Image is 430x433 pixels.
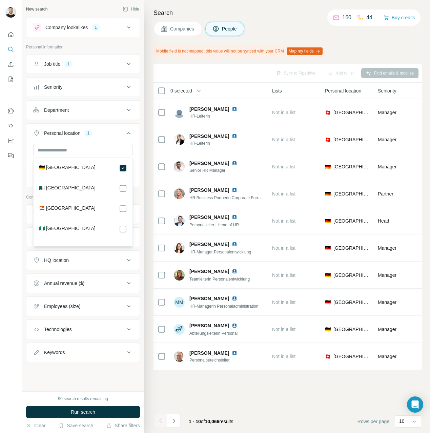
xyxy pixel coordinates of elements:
img: LinkedIn logo [232,187,237,193]
p: 160 [342,14,351,22]
span: [PERSON_NAME] [189,133,229,140]
span: Head [378,218,389,224]
div: 1 [84,130,92,136]
span: 🇩🇪 [325,163,331,170]
span: [PERSON_NAME] [189,187,229,193]
img: Avatar [174,270,185,281]
button: Company [26,206,140,222]
span: Manager [378,110,396,115]
img: LinkedIn logo [232,296,237,301]
div: Company lookalikes [45,24,88,31]
img: LinkedIn logo [232,214,237,220]
span: Rows per page [357,418,389,425]
label: 🇩🇿 [GEOGRAPHIC_DATA] [39,184,96,192]
span: of [201,419,205,424]
span: [GEOGRAPHIC_DATA] [333,109,370,116]
button: Navigate to next page [167,414,181,428]
label: 🇳🇪 [GEOGRAPHIC_DATA] [39,205,96,213]
span: [GEOGRAPHIC_DATA] [333,163,370,170]
button: Buy credits [384,13,415,22]
label: 🇩🇪 [GEOGRAPHIC_DATA] [39,164,96,172]
span: Not in a list [272,137,295,142]
div: HQ location [44,257,69,264]
img: LinkedIn logo [232,350,237,356]
span: 🇩🇪 [325,190,331,197]
button: Clear [26,422,45,429]
div: Personal location [44,130,80,137]
img: Avatar [174,134,185,145]
div: Keywords [44,349,65,356]
span: Manager [378,327,396,332]
img: Avatar [174,243,185,253]
img: LinkedIn logo [232,161,237,166]
span: [PERSON_NAME] [189,268,229,275]
button: HQ location [26,252,140,268]
button: Quick start [5,28,16,41]
span: Not in a list [272,327,295,332]
div: 90 search results remaining [58,396,108,402]
span: [GEOGRAPHIC_DATA] [333,190,370,197]
span: [GEOGRAPHIC_DATA] [333,299,370,306]
span: 🇨🇭 [325,136,331,143]
span: 🇨🇭 [325,353,331,360]
span: 1 - 10 [189,419,201,424]
div: Department [44,107,69,114]
span: HR-Leiterin [189,113,245,119]
button: Use Surfe API [5,120,16,132]
button: Industry [26,229,140,245]
button: Employees (size) [26,298,140,314]
span: [PERSON_NAME] [189,106,229,112]
h4: Search [153,8,422,18]
img: Avatar [174,215,185,226]
img: Avatar [174,324,185,335]
span: Lists [272,87,282,94]
button: Hide [118,4,144,14]
button: My lists [5,73,16,85]
span: Not in a list [272,354,295,359]
span: 0 selected [170,87,192,94]
span: Manager [378,272,396,278]
button: Company lookalikes1 [26,19,140,36]
button: Department [26,102,140,118]
div: Open Intercom Messenger [407,396,423,413]
img: LinkedIn logo [232,269,237,274]
span: Run search [71,409,95,415]
span: Seniority [378,87,396,94]
span: [GEOGRAPHIC_DATA] [333,272,370,279]
div: New search [26,6,47,12]
p: Company information [26,194,140,200]
span: Not in a list [272,272,295,278]
span: Senior HR Manager [189,167,245,173]
span: Not in a list [272,164,295,169]
span: Teamleiterin Personalentwicklung [189,277,250,282]
img: Avatar [174,107,185,118]
span: Personalbereichsleiter [189,357,245,363]
button: Job title1 [26,56,140,72]
span: Personalleiter I Head of HR [189,223,239,227]
div: 1 [64,61,72,67]
span: Not in a list [272,300,295,305]
span: [PERSON_NAME] [189,160,229,167]
p: Personal information [26,44,140,50]
button: Annual revenue ($) [26,275,140,291]
span: [PERSON_NAME] [189,241,229,248]
label: 🇳🇬 [GEOGRAPHIC_DATA] [39,225,96,233]
span: Manager [378,300,396,305]
button: Seniority [26,79,140,95]
p: 44 [366,14,372,22]
span: [GEOGRAPHIC_DATA] [333,218,370,224]
img: Avatar [174,188,185,199]
span: HR-Manager Personalentwicklung [189,250,251,254]
img: Avatar [174,161,185,172]
span: 🇨🇭 [325,109,331,116]
div: Technologies [44,326,72,333]
div: Annual revenue ($) [44,280,84,287]
span: HR-Managerin Personaladministration [189,304,258,309]
img: LinkedIn logo [232,242,237,247]
span: [PERSON_NAME] [189,214,229,221]
span: Manager [378,137,396,142]
span: Manager [378,164,396,169]
img: LinkedIn logo [232,133,237,139]
span: [PERSON_NAME] [189,350,229,356]
button: Share filters [106,422,140,429]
